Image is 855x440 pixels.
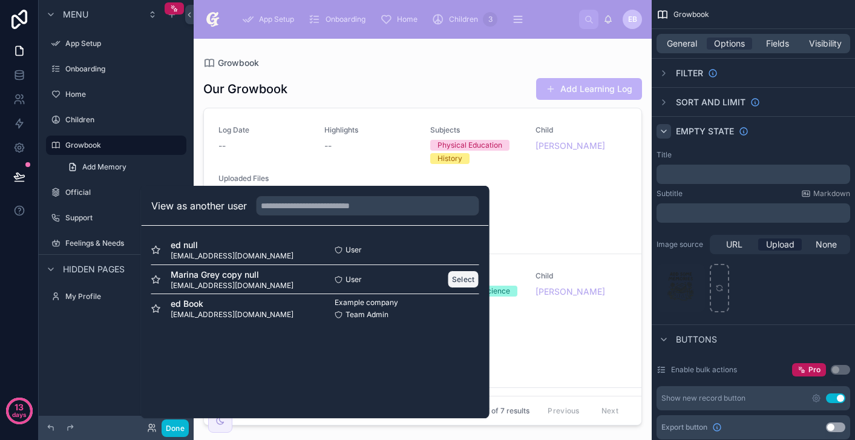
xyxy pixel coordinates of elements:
[430,125,522,135] span: Subjects
[335,298,398,307] span: Example company
[661,393,745,403] div: Show new record button
[61,157,186,177] a: Add Memory
[171,269,293,281] span: Marina Grey copy null
[171,310,293,320] span: [EMAIL_ADDRESS][DOMAIN_NAME]
[536,271,627,281] span: Child
[46,287,186,306] a: My Profile
[259,15,294,24] span: App Setup
[536,140,605,152] a: [PERSON_NAME]
[376,8,426,30] a: Home
[151,199,247,213] h2: View as another user
[63,263,125,275] span: Hidden pages
[671,365,737,375] label: Enable bulk actions
[65,213,184,223] label: Support
[218,140,226,152] span: --
[346,310,388,320] span: Team Admin
[801,189,850,199] a: Markdown
[324,140,332,152] span: --
[65,292,184,301] label: My Profile
[657,165,850,184] div: scrollable content
[657,203,850,223] div: scrollable content
[813,189,850,199] span: Markdown
[203,80,287,97] h1: Our Growbook
[65,115,184,125] label: Children
[305,8,374,30] a: Onboarding
[162,419,189,437] button: Done
[397,15,418,24] span: Home
[218,174,310,183] span: Uploaded Files
[428,8,501,30] a: Children3
[657,240,705,249] label: Image source
[65,140,179,150] label: Growbook
[46,59,186,79] a: Onboarding
[326,15,365,24] span: Onboarding
[676,125,734,137] span: Empty state
[238,8,303,30] a: App Setup
[203,57,259,69] a: Growbook
[346,245,362,255] span: User
[449,15,478,24] span: Children
[218,125,310,135] span: Log Date
[171,251,293,261] span: [EMAIL_ADDRESS][DOMAIN_NAME]
[628,15,637,24] span: eB
[65,39,184,48] label: App Setup
[65,238,184,248] label: Feelings & Needs
[482,286,510,297] div: Science
[46,34,186,53] a: App Setup
[536,286,605,298] a: [PERSON_NAME]
[15,401,24,413] p: 13
[203,10,223,29] img: App logo
[816,238,837,251] span: None
[437,153,462,164] div: History
[454,406,529,416] span: Showing 7 of 7 results
[171,239,293,251] span: ed null
[766,238,794,251] span: Upload
[726,238,742,251] span: URL
[676,96,745,108] span: Sort And Limit
[12,406,27,423] p: days
[676,67,703,79] span: Filter
[46,85,186,104] a: Home
[218,57,259,69] span: Growbook
[673,10,709,19] span: Growbook
[766,38,789,50] span: Fields
[676,333,717,346] span: Buttons
[46,183,186,202] a: Official
[667,38,697,50] span: General
[536,78,642,100] button: Add Learning Log
[171,298,293,310] span: ed Book
[483,12,497,27] div: 3
[657,150,672,160] label: Title
[536,125,627,135] span: Child
[65,188,167,197] label: Official
[65,90,184,99] label: Home
[46,136,186,155] a: Growbook
[232,6,579,33] div: scrollable content
[346,275,362,284] span: User
[46,208,186,228] a: Support
[657,189,683,199] label: Subtitle
[82,162,126,172] span: Add Memory
[437,140,502,151] div: Physical Education
[204,108,641,254] a: Log Date--Highlights--SubjectsPhysical EducationHistoryChild[PERSON_NAME]Uploaded Files
[809,38,842,50] span: Visibility
[171,281,293,291] span: [EMAIL_ADDRESS][DOMAIN_NAME]
[46,234,186,253] a: Feelings & Needs
[324,125,416,135] span: Highlights
[65,64,184,74] label: Onboarding
[448,271,479,288] button: Select
[63,8,88,21] span: Menu
[46,110,186,130] a: Children
[808,365,821,375] span: Pro
[714,38,745,50] span: Options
